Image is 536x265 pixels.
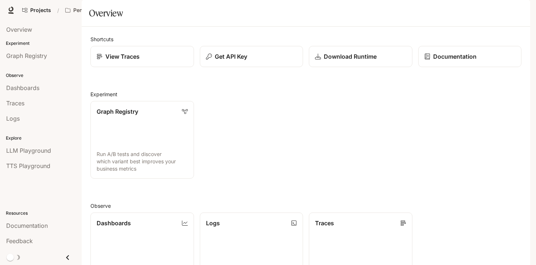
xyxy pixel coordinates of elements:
[90,90,521,98] h2: Experiment
[90,101,194,179] a: Graph RegistryRun A/B tests and discover which variant best improves your business metrics
[200,46,303,67] button: Get API Key
[315,219,334,227] p: Traces
[19,3,54,17] a: Go to projects
[433,52,477,61] p: Documentation
[418,46,522,67] a: Documentation
[97,219,131,227] p: Dashboards
[97,151,188,172] p: Run A/B tests and discover which variant best improves your business metrics
[309,46,412,67] a: Download Runtime
[62,3,125,17] button: Open workspace menu
[90,202,521,210] h2: Observe
[97,107,138,116] p: Graph Registry
[324,52,377,61] p: Download Runtime
[73,7,114,13] p: Pen Pals [Production]
[206,219,220,227] p: Logs
[105,52,140,61] p: View Traces
[89,6,123,20] h1: Overview
[90,46,194,67] a: View Traces
[54,7,62,14] div: /
[90,35,521,43] h2: Shortcuts
[215,52,247,61] p: Get API Key
[30,7,51,13] span: Projects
